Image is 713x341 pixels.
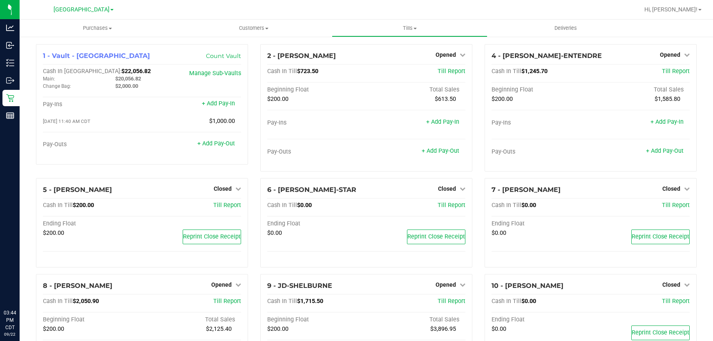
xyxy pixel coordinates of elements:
span: Opened [436,51,456,58]
button: Reprint Close Receipt [631,325,690,340]
a: + Add Pay-Out [197,140,235,147]
div: Pay-Ins [492,119,590,127]
div: Beginning Float [267,86,366,94]
span: Cash In Till [267,68,297,75]
button: Reprint Close Receipt [407,230,465,244]
span: $0.00 [492,230,506,236]
div: Total Sales [366,316,465,323]
span: $3,896.95 [430,325,456,332]
a: Till Report [662,298,690,305]
div: Beginning Float [43,316,142,323]
inline-svg: Retail [6,94,14,102]
div: Beginning Float [492,86,590,94]
div: Ending Float [492,316,590,323]
span: 4 - [PERSON_NAME]-ENTENDRE [492,52,602,60]
span: Cash In Till [492,68,521,75]
span: 9 - JD-SHELBURNE [267,282,332,290]
span: Reprint Close Receipt [183,233,241,240]
span: $22,056.82 [121,68,151,75]
span: Purchases [20,25,176,32]
span: Cash In Till [43,202,73,209]
div: Pay-Outs [492,148,590,156]
button: Reprint Close Receipt [631,230,690,244]
a: + Add Pay-In [426,118,459,125]
inline-svg: Reports [6,111,14,120]
button: Reprint Close Receipt [183,230,241,244]
span: Customers [176,25,331,32]
inline-svg: Analytics [6,24,14,32]
span: $613.50 [435,96,456,103]
div: Pay-Ins [267,119,366,127]
a: Till Report [662,202,690,209]
span: $2,000.00 [115,83,138,89]
a: Till Report [213,202,241,209]
span: Opened [660,51,680,58]
div: Total Sales [142,316,241,323]
span: Reprint Close Receipt [632,233,689,240]
span: Cash In Till [267,202,297,209]
span: 6 - [PERSON_NAME]-STAR [267,186,356,194]
span: Deliveries [543,25,588,32]
a: Manage Sub-Vaults [189,70,241,77]
span: Opened [211,281,232,288]
span: [GEOGRAPHIC_DATA] [54,6,110,13]
span: $1,585.80 [655,96,680,103]
span: $0.00 [521,298,536,305]
div: Total Sales [366,86,465,94]
span: Closed [438,185,456,192]
span: Cash In Till [492,202,521,209]
div: Beginning Float [267,316,366,323]
inline-svg: Inventory [6,59,14,67]
div: Ending Float [267,220,366,227]
span: 1 - Vault - [GEOGRAPHIC_DATA] [43,52,150,60]
span: Hi, [PERSON_NAME]! [644,6,697,13]
span: Cash In Till [43,298,73,305]
a: + Add Pay-In [650,118,684,125]
a: + Add Pay-In [202,100,235,107]
span: $2,050.90 [73,298,99,305]
span: Till Report [438,202,465,209]
span: Reprint Close Receipt [407,233,465,240]
a: Till Report [438,298,465,305]
span: Closed [214,185,232,192]
div: Total Sales [590,86,689,94]
span: $2,125.40 [206,325,232,332]
span: 10 - [PERSON_NAME] [492,282,563,290]
a: + Add Pay-Out [422,147,459,154]
p: 09/22 [4,331,16,337]
span: 5 - [PERSON_NAME] [43,186,112,194]
span: Cash In Till [267,298,297,305]
span: 2 - [PERSON_NAME] [267,52,336,60]
a: Till Report [213,298,241,305]
span: [DATE] 11:40 AM CDT [43,118,90,124]
span: $0.00 [267,230,282,236]
span: Reprint Close Receipt [632,329,689,336]
inline-svg: Outbound [6,76,14,85]
span: 7 - [PERSON_NAME] [492,186,561,194]
span: $200.00 [73,202,94,209]
a: Till Report [662,68,690,75]
span: $200.00 [43,230,64,236]
span: $200.00 [492,96,513,103]
a: Count Vault [206,52,241,60]
span: $200.00 [43,325,64,332]
a: Tills [332,20,488,37]
iframe: Resource center [8,276,33,300]
a: Till Report [438,68,465,75]
span: $200.00 [267,96,288,103]
span: Main: [43,76,55,82]
a: Customers [176,20,332,37]
span: Opened [436,281,456,288]
inline-svg: Inbound [6,41,14,49]
span: $20,056.82 [115,76,141,82]
div: Pay-Outs [43,141,142,148]
span: Closed [662,281,680,288]
span: $0.00 [297,202,312,209]
span: $1,715.50 [297,298,323,305]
